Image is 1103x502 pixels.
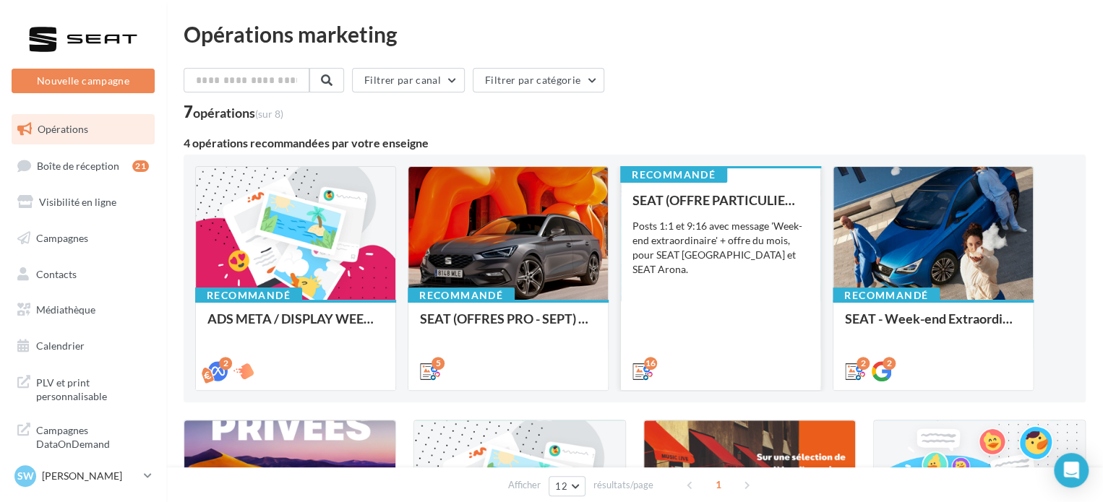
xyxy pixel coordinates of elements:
div: 2 [883,357,896,370]
span: 12 [555,480,567,492]
button: Filtrer par canal [352,68,465,92]
a: Boîte de réception21 [9,150,158,181]
span: Campagnes [36,232,88,244]
div: Recommandé [195,287,302,303]
span: Opérations [38,123,88,135]
button: Filtrer par catégorie [473,68,604,92]
span: 1 [707,473,730,496]
div: 2 [219,357,232,370]
span: Boîte de réception [37,159,119,171]
div: Recommandé [620,167,727,183]
span: Contacts [36,267,77,280]
div: Recommandé [408,287,515,303]
p: [PERSON_NAME] [42,469,138,483]
div: 2 [857,357,870,370]
a: PLV et print personnalisable [9,367,158,410]
div: Open Intercom Messenger [1054,453,1089,488]
span: Calendrier [36,339,85,352]
div: 5 [432,357,445,370]
span: Médiathèque [36,303,95,316]
button: 12 [549,476,585,496]
a: SW [PERSON_NAME] [12,462,155,490]
div: SEAT - Week-end Extraordinaire (JPO) - GENERIQUE SEPT / OCTOBRE [845,311,1021,340]
span: PLV et print personnalisable [36,373,149,404]
div: 21 [132,160,149,172]
span: Campagnes DataOnDemand [36,420,149,451]
a: Campagnes DataOnDemand [9,415,158,457]
span: (sur 8) [255,108,283,120]
div: ADS META / DISPLAY WEEK-END Extraordinaire (JPO) Septembre 2025 [207,311,384,340]
div: 16 [644,357,657,370]
div: Recommandé [833,287,940,303]
div: Posts 1:1 et 9:16 avec message 'Week-end extraordinaire' + offre du mois, pour SEAT [GEOGRAPHIC_D... [632,219,809,277]
div: opérations [193,106,283,119]
a: Médiathèque [9,295,158,325]
div: 7 [184,104,283,120]
div: SEAT (OFFRES PRO - SEPT) - SOCIAL MEDIA [420,311,596,340]
a: Visibilité en ligne [9,187,158,217]
a: Calendrier [9,331,158,361]
div: SEAT (OFFRE PARTICULIER - SEPT) - SOCIAL MEDIA [632,193,809,207]
a: Contacts [9,259,158,290]
span: résultats/page [593,478,653,492]
span: SW [17,469,34,483]
div: 4 opérations recommandées par votre enseigne [184,137,1086,149]
span: Visibilité en ligne [39,196,116,208]
button: Nouvelle campagne [12,69,155,93]
span: Afficher [508,478,541,492]
a: Opérations [9,114,158,144]
a: Campagnes [9,223,158,254]
div: Opérations marketing [184,23,1086,45]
